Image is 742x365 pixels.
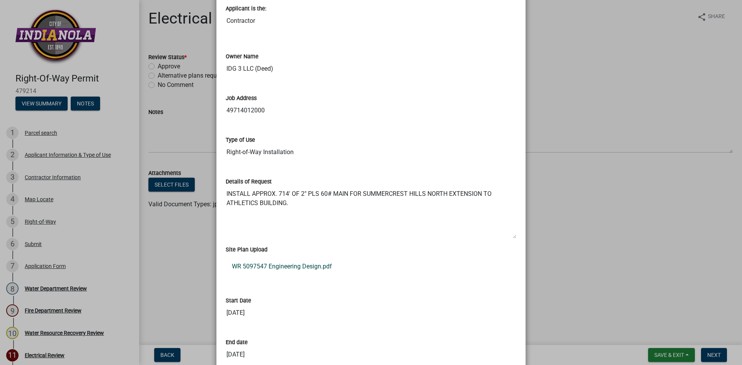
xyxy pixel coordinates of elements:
label: Details of Request [226,179,272,185]
label: Job Address [226,96,257,101]
label: Start Date [226,298,251,304]
label: Applicant is the: [226,6,266,12]
label: Site Plan Upload [226,247,267,253]
label: Owner Name [226,54,259,59]
textarea: INSTALL APPROX. 714' OF 2" PLS 60# MAIN FOR SUMMERCREST HILLS NORTH EXTENSION TO ATHLETICS BUILDING. [226,186,516,239]
a: WR 5097547 Engineering Design.pdf [226,257,516,276]
label: End date [226,340,248,345]
label: Type of Use [226,138,255,143]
